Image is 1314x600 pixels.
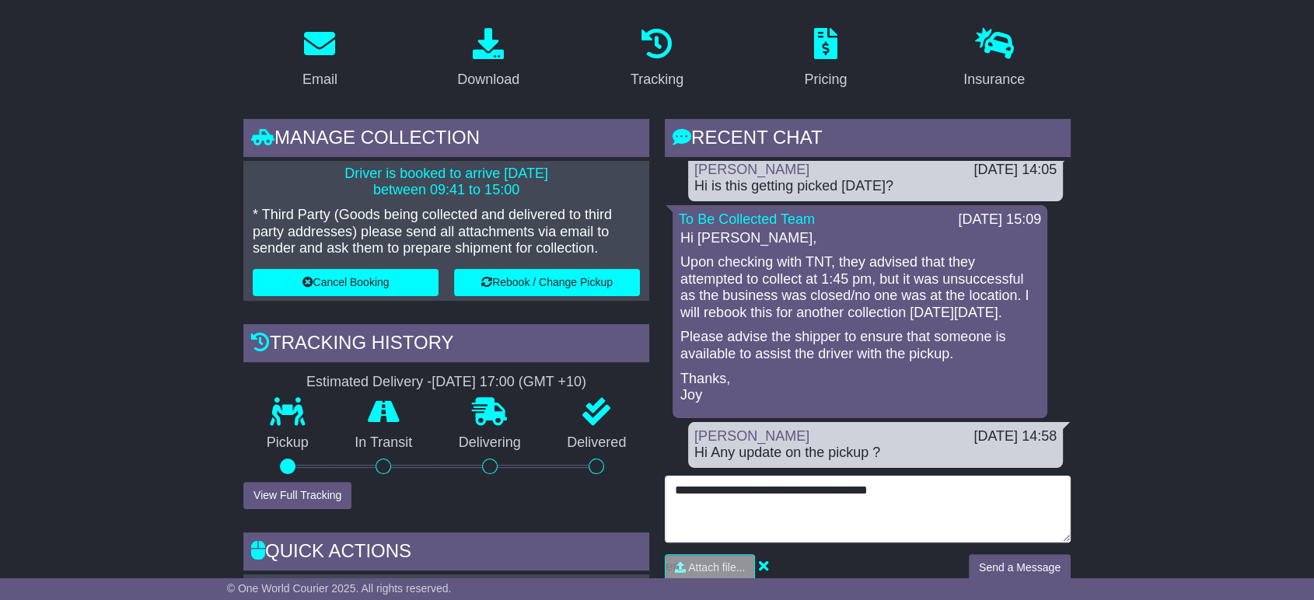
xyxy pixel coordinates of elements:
div: Hi Any update on the pickup ? [694,445,1057,462]
p: Pickup [243,434,332,452]
button: Cancel Booking [253,269,439,296]
div: Email [302,69,337,90]
p: Upon checking with TNT, they advised that they attempted to collect at 1:45 pm, but it was unsucc... [680,254,1040,321]
div: Download [457,69,519,90]
button: Rebook / Change Pickup [454,269,640,296]
p: * Third Party (Goods being collected and delivered to third party addresses) please send all atta... [253,207,640,257]
a: Pricing [794,23,857,96]
p: Hi [PERSON_NAME], [680,230,1040,247]
p: Driver is booked to arrive [DATE] between 09:41 to 15:00 [253,166,640,199]
a: Insurance [953,23,1035,96]
button: Send a Message [969,554,1071,581]
p: Delivered [544,434,650,452]
div: [DATE] 17:00 (GMT +10) [432,374,586,391]
span: © One World Courier 2025. All rights reserved. [227,582,452,595]
div: Estimated Delivery - [243,374,649,391]
div: Quick Actions [243,532,649,574]
a: To Be Collected Team [679,211,815,227]
a: Email [292,23,348,96]
div: Tracking history [243,324,649,366]
a: Download [447,23,529,96]
p: Thanks, Joy [680,371,1040,404]
div: Insurance [963,69,1025,90]
div: Pricing [804,69,847,90]
div: [DATE] 14:58 [973,428,1057,445]
div: [DATE] 15:09 [958,211,1041,228]
button: View Full Tracking [243,482,351,509]
p: In Transit [332,434,436,452]
div: Hi is this getting picked [DATE]? [694,178,1057,195]
p: Delivering [435,434,544,452]
div: RECENT CHAT [665,119,1071,161]
div: Manage collection [243,119,649,161]
a: Tracking [620,23,694,96]
a: [PERSON_NAME] [694,162,809,177]
a: [PERSON_NAME] [694,428,809,444]
div: [DATE] 14:05 [973,162,1057,179]
p: Please advise the shipper to ensure that someone is available to assist the driver with the pickup. [680,329,1040,362]
div: Tracking [631,69,683,90]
